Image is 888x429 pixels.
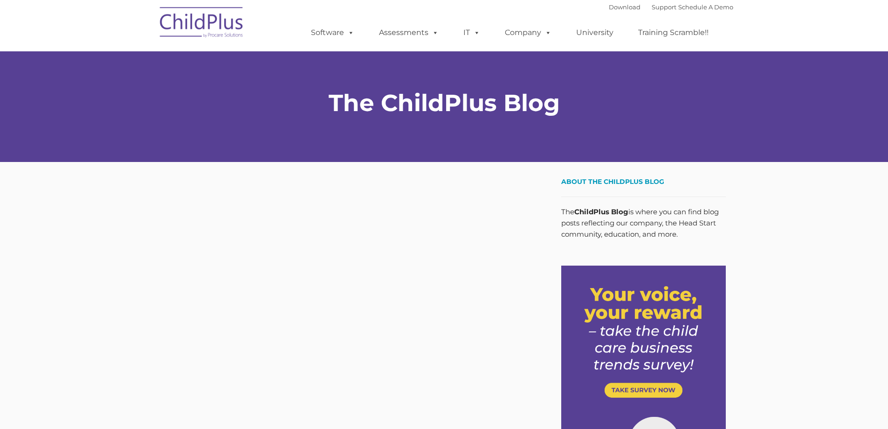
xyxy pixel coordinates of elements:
p: The is where you can find blog posts reflecting our company, the Head Start community, education,... [561,206,726,240]
a: Schedule A Demo [678,3,733,11]
a: University [567,23,623,42]
a: Assessments [370,23,448,42]
strong: ChildPlus Blog [574,207,628,216]
a: IT [454,23,489,42]
strong: The ChildPlus Blog [329,89,560,117]
a: Download [609,3,640,11]
a: Company [496,23,561,42]
a: Software [302,23,364,42]
span: About the ChildPlus Blog [561,177,664,186]
font: | [609,3,733,11]
img: ChildPlus by Procare Solutions [155,0,248,47]
a: Support [652,3,676,11]
a: Training Scramble!! [629,23,718,42]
